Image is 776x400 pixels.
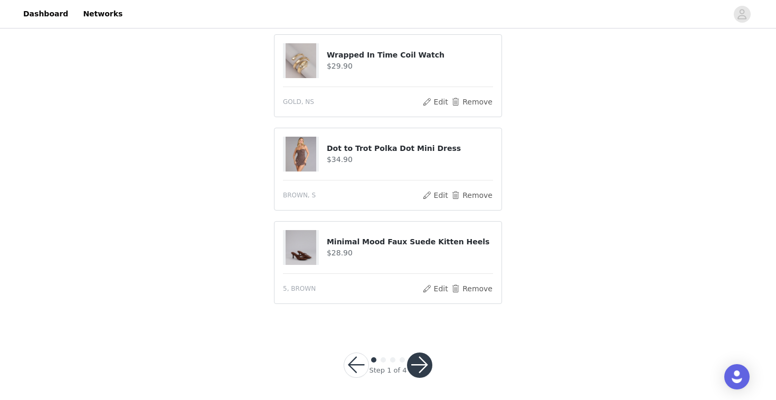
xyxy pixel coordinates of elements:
span: BROWN, S [283,191,316,200]
button: Remove [451,282,493,295]
h4: Wrapped In Time Coil Watch [327,50,493,61]
div: Step 1 of 4 [369,365,406,376]
h4: Dot to Trot Polka Dot Mini Dress [327,143,493,154]
span: 5, BROWN [283,284,316,293]
button: Edit [422,96,449,108]
h4: $29.90 [327,61,493,72]
button: Edit [422,189,449,202]
img: Minimal Mood Faux Suede Kitten Heels [286,230,316,265]
div: Open Intercom Messenger [724,364,750,389]
h4: Minimal Mood Faux Suede Kitten Heels [327,236,493,247]
img: Wrapped In Time Coil Watch [286,43,316,78]
a: Networks [77,2,129,26]
span: GOLD, NS [283,97,314,107]
img: Dot to Trot Polka Dot Mini Dress [286,137,316,172]
a: Dashboard [17,2,74,26]
h4: $28.90 [327,247,493,259]
button: Remove [451,189,493,202]
div: avatar [737,6,747,23]
button: Edit [422,282,449,295]
button: Remove [451,96,493,108]
h4: $34.90 [327,154,493,165]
